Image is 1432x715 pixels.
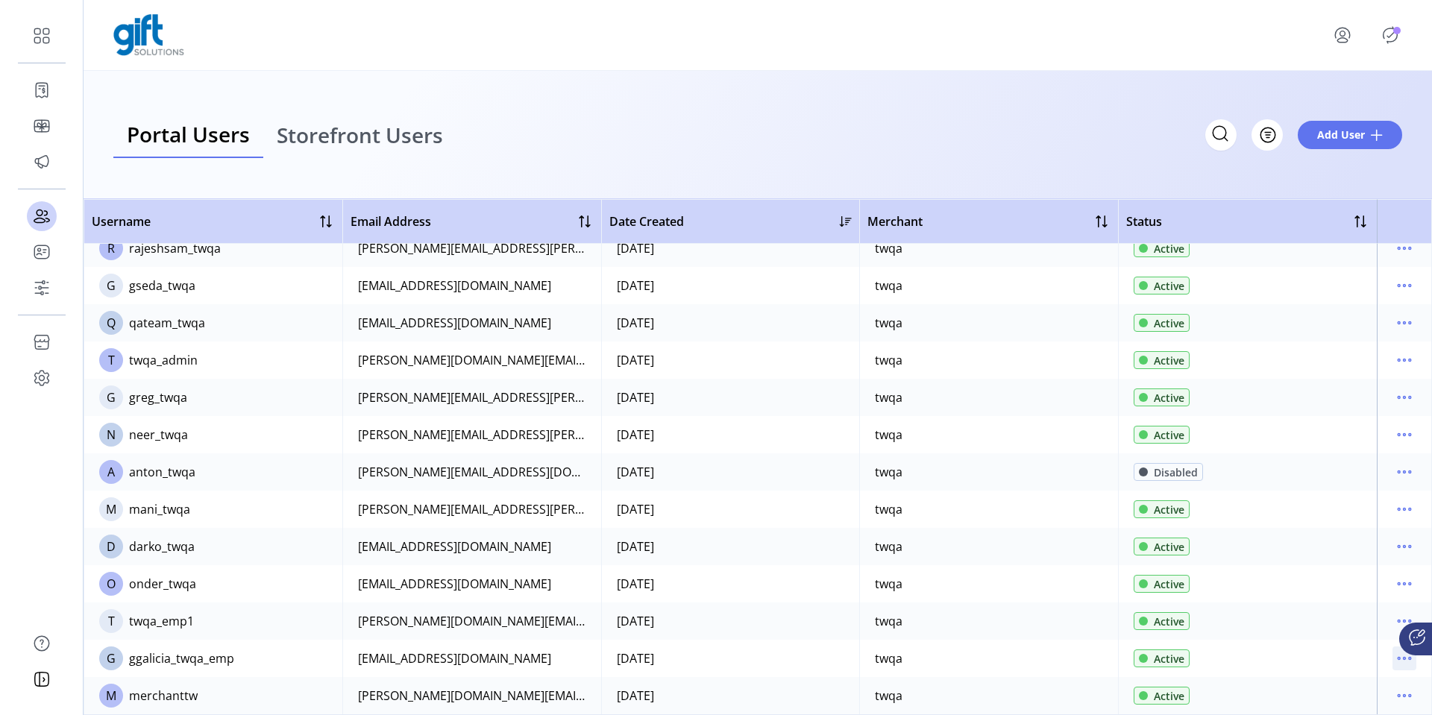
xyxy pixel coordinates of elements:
span: A [107,463,115,481]
div: [EMAIL_ADDRESS][DOMAIN_NAME] [358,538,551,555]
div: gseda_twqa [129,277,195,294]
span: Active [1154,390,1184,406]
span: Disabled [1154,464,1198,480]
span: R [107,239,115,257]
div: twqa [875,649,902,667]
input: Search [1205,119,1237,151]
span: G [107,388,116,406]
button: menu [1392,274,1416,297]
span: G [107,277,116,294]
div: [PERSON_NAME][EMAIL_ADDRESS][PERSON_NAME][DOMAIN_NAME] [358,388,586,406]
div: twqa [875,500,902,518]
td: [DATE] [601,341,860,379]
span: Active [1154,688,1184,704]
div: [PERSON_NAME][DOMAIN_NAME][EMAIL_ADDRESS][DOMAIN_NAME] [358,351,586,369]
span: Active [1154,353,1184,368]
span: Add User [1317,127,1365,142]
button: menu [1392,348,1416,372]
span: M [106,687,116,705]
td: [DATE] [601,416,860,453]
td: [DATE] [601,453,860,491]
button: menu [1392,460,1416,484]
div: rajeshsam_twqa [129,239,221,257]
div: twqa [875,463,902,481]
span: Storefront Users [277,125,443,145]
div: twqa [875,239,902,257]
span: G [107,649,116,667]
button: Filter Button [1252,119,1283,151]
span: Active [1154,614,1184,629]
a: Storefront Users [263,112,456,159]
button: menu [1392,236,1416,260]
div: twqa [875,612,902,630]
td: [DATE] [601,230,860,267]
button: menu [1392,423,1416,447]
span: Active [1154,502,1184,517]
span: Active [1154,315,1184,331]
span: N [107,426,116,444]
span: Date Created [609,212,684,230]
td: [DATE] [601,640,860,677]
div: merchanttw [129,687,198,705]
div: twqa [875,388,902,406]
div: [PERSON_NAME][EMAIL_ADDRESS][DOMAIN_NAME] [358,463,586,481]
span: Active [1154,427,1184,443]
div: twqa [875,314,902,332]
span: Active [1154,576,1184,592]
span: Username [92,212,151,230]
td: [DATE] [601,528,860,565]
span: Active [1154,278,1184,294]
div: [EMAIL_ADDRESS][DOMAIN_NAME] [358,575,551,593]
div: twqa [875,687,902,705]
span: T [108,351,115,369]
div: twqa_emp1 [129,612,194,630]
div: [PERSON_NAME][DOMAIN_NAME][EMAIL_ADDRESS][DOMAIN_NAME] [358,612,586,630]
button: menu [1392,311,1416,335]
button: menu [1392,684,1416,708]
button: menu [1313,17,1378,53]
button: menu [1392,385,1416,409]
td: [DATE] [601,677,860,714]
td: [DATE] [601,304,860,341]
td: [DATE] [601,565,860,602]
button: menu [1392,497,1416,521]
span: Portal Users [127,124,250,145]
span: Active [1154,241,1184,256]
td: [DATE] [601,379,860,416]
span: Active [1154,651,1184,667]
div: darko_twqa [129,538,195,555]
div: mani_twqa [129,500,190,518]
button: menu [1392,572,1416,596]
button: menu [1392,535,1416,558]
span: Q [107,314,116,332]
div: twqa [875,538,902,555]
td: [DATE] [601,602,860,640]
div: [PERSON_NAME][EMAIL_ADDRESS][PERSON_NAME][DOMAIN_NAME] [358,426,586,444]
span: T [108,612,115,630]
div: [PERSON_NAME][DOMAIN_NAME][EMAIL_ADDRESS][DOMAIN_NAME] [358,687,586,705]
div: [EMAIL_ADDRESS][DOMAIN_NAME] [358,314,551,332]
div: greg_twqa [129,388,187,406]
img: logo [113,14,184,56]
td: [DATE] [601,267,860,304]
span: M [106,500,116,518]
div: twqa [875,277,902,294]
div: twqa [875,575,902,593]
div: [EMAIL_ADDRESS][DOMAIN_NAME] [358,649,551,667]
div: [PERSON_NAME][EMAIL_ADDRESS][PERSON_NAME][DOMAIN_NAME] [358,239,586,257]
span: Merchant [867,212,923,230]
span: Active [1154,539,1184,555]
div: twqa [875,351,902,369]
div: twqa_admin [129,351,198,369]
span: Email Address [351,212,431,230]
td: [DATE] [601,491,860,528]
div: qateam_twqa [129,314,205,332]
span: D [107,538,116,555]
div: neer_twqa [129,426,188,444]
div: [PERSON_NAME][EMAIL_ADDRESS][PERSON_NAME][DOMAIN_NAME] [358,500,586,518]
span: O [107,575,116,593]
button: Publisher Panel [1378,23,1402,47]
div: anton_twqa [129,463,195,481]
div: onder_twqa [129,575,196,593]
button: menu [1392,609,1416,633]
